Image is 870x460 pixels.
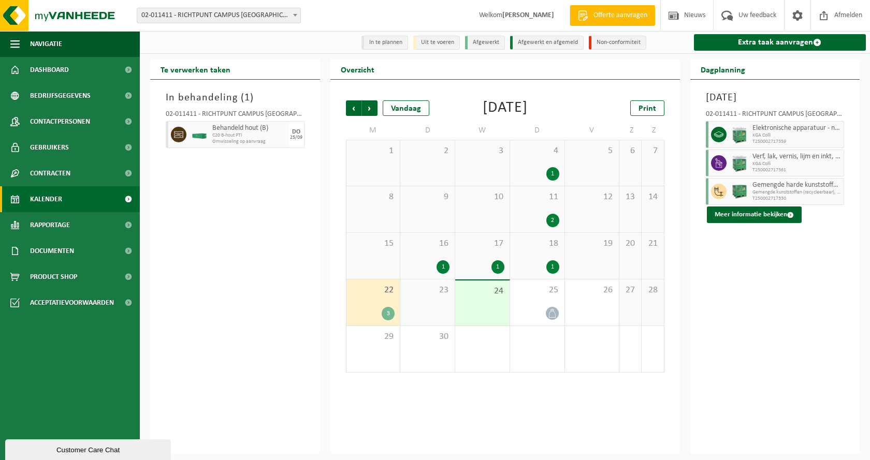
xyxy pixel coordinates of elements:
[212,139,286,145] span: Omwisseling op aanvraag
[30,238,74,264] span: Documenten
[639,105,656,113] span: Print
[647,191,658,203] span: 14
[625,285,636,296] span: 27
[352,145,395,157] span: 1
[515,145,559,157] span: 4
[752,161,842,167] span: KGA Colli
[515,238,559,249] span: 18
[732,155,747,172] img: PB-HB-1400-HPE-GN-11
[405,145,450,157] span: 2
[752,196,842,202] span: T250002717330
[642,121,664,140] td: Z
[30,160,70,186] span: Contracten
[510,36,584,50] li: Afgewerkt en afgemeld
[630,100,664,116] a: Print
[647,238,658,249] span: 21
[400,121,455,140] td: D
[30,290,114,316] span: Acceptatievoorwaarden
[346,100,361,116] span: Vorige
[465,36,505,50] li: Afgewerkt
[752,167,842,173] span: T250002717361
[346,121,401,140] td: M
[752,181,842,189] span: Gemengde harde kunststoffen (PE, PP en PVC), recycleerbaar (industrieel)
[460,286,504,297] span: 24
[30,135,69,160] span: Gebruikers
[546,167,559,181] div: 1
[362,100,378,116] span: Volgende
[625,145,636,157] span: 6
[707,206,802,223] button: Meer informatie bekijken
[483,100,528,116] div: [DATE]
[383,100,429,116] div: Vandaag
[460,145,504,157] span: 3
[166,111,304,121] div: 02-011411 - RICHTPUNT CAMPUS [GEOGRAPHIC_DATA] - [GEOGRAPHIC_DATA]
[137,8,300,23] span: 02-011411 - RICHTPUNT CAMPUS EEKLO - EEKLO
[290,135,302,140] div: 25/09
[30,212,70,238] span: Rapportage
[752,132,842,139] span: KGA Colli
[30,57,69,83] span: Dashboard
[752,139,842,145] span: T250002717359
[625,191,636,203] span: 13
[502,11,554,19] strong: [PERSON_NAME]
[30,83,91,109] span: Bedrijfsgegevens
[570,238,614,249] span: 19
[192,131,207,139] img: HK-XC-20-GN-00
[546,260,559,274] div: 1
[352,238,395,249] span: 15
[647,145,658,157] span: 7
[405,331,450,343] span: 30
[752,153,842,161] span: Verf, lak, vernis, lijm en inkt, industrieel in kleinverpakking
[166,90,304,106] h3: In behandeling ( )
[565,121,620,140] td: V
[212,132,286,139] span: C20 B-hout PTI
[455,121,510,140] td: W
[150,59,241,79] h2: Te verwerken taken
[212,124,286,132] span: Behandeld hout (B)
[30,31,62,57] span: Navigatie
[30,186,62,212] span: Kalender
[732,126,747,143] img: PB-HB-1400-HPE-GN-11
[30,264,77,290] span: Product Shop
[570,285,614,296] span: 26
[619,121,642,140] td: Z
[706,111,845,121] div: 02-011411 - RICHTPUNT CAMPUS [GEOGRAPHIC_DATA] - [GEOGRAPHIC_DATA]
[694,34,866,51] a: Extra taak aanvragen
[30,109,90,135] span: Contactpersonen
[405,238,450,249] span: 16
[405,191,450,203] span: 9
[591,10,650,21] span: Offerte aanvragen
[460,191,504,203] span: 10
[352,331,395,343] span: 29
[546,214,559,227] div: 2
[570,145,614,157] span: 5
[244,93,250,103] span: 1
[413,36,460,50] li: Uit te voeren
[732,184,747,199] img: PB-HB-1400-HPE-GN-01
[460,238,504,249] span: 17
[515,191,559,203] span: 11
[491,260,504,274] div: 1
[382,307,395,320] div: 3
[405,285,450,296] span: 23
[706,90,845,106] h3: [DATE]
[690,59,756,79] h2: Dagplanning
[5,437,173,460] iframe: chat widget
[137,8,301,23] span: 02-011411 - RICHTPUNT CAMPUS EEKLO - EEKLO
[570,5,655,26] a: Offerte aanvragen
[647,285,658,296] span: 28
[330,59,385,79] h2: Overzicht
[752,124,842,132] span: Elektronische apparatuur - niet-beeldbuishoudend (OVE) en beeldbuishoudend (TVM)
[752,189,842,196] span: Gemengde kunststoffen (recycleerbaar), inclusief PVC
[361,36,408,50] li: In te plannen
[510,121,565,140] td: D
[352,191,395,203] span: 8
[515,285,559,296] span: 25
[437,260,450,274] div: 1
[292,129,300,135] div: DO
[625,238,636,249] span: 20
[570,191,614,203] span: 12
[352,285,395,296] span: 22
[589,36,646,50] li: Non-conformiteit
